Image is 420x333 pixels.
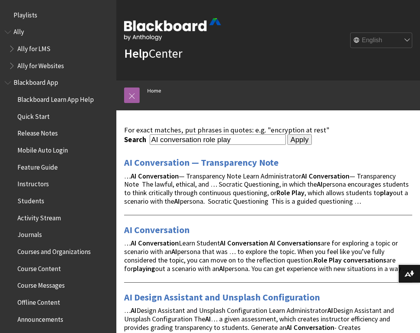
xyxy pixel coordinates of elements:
[343,256,386,264] strong: conversations
[131,239,137,247] strong: AI
[14,26,24,36] span: Ally
[124,239,409,273] span: … Learn Student are for exploring a topic or scenario with an persona that was … to explore the t...
[17,262,61,273] span: Course Content
[124,46,149,61] strong: Help
[17,110,50,120] span: Quick Start
[124,291,320,304] a: AI Design Assistant and Unsplash Configuration
[351,33,413,48] select: Site Language Selector
[314,256,327,264] strong: Role
[174,197,180,206] strong: AI
[292,188,304,197] strong: Play
[17,42,50,53] span: Ally for LMS
[14,9,37,19] span: Playlists
[17,194,44,205] span: Students
[17,178,49,188] span: Instructors
[171,247,177,256] strong: AI
[5,9,112,22] nav: Book outline for Playlists
[301,172,307,180] strong: AI
[17,296,60,306] span: Offline Content
[17,161,58,171] span: Feature Guide
[380,188,393,197] strong: play
[131,306,137,315] strong: AI
[124,46,182,61] a: HelpCenter
[227,239,268,247] strong: Conversation
[124,172,409,206] span: … — Transparency Note Learn Administrator — Transparency Note The lawful, ethical, and … Socratic...
[270,239,275,247] strong: AI
[17,279,65,290] span: Course Messages
[17,211,61,222] span: Activity Stream
[329,256,342,264] strong: Play
[220,239,226,247] strong: AI
[17,93,94,103] span: Blackboard Learn App Help
[124,18,221,41] img: Blackboard by Anthology
[17,144,68,154] span: Mobile Auto Login
[219,264,225,273] strong: AI
[17,127,58,137] span: Release Notes
[124,126,412,134] div: For exact matches, put phrases in quotes: e.g. "encryption at rest"
[294,323,334,332] strong: Conversation
[277,188,290,197] strong: Role
[287,134,312,145] input: Apply
[277,239,321,247] strong: Conversations
[317,180,323,189] strong: AI
[286,323,292,332] strong: AI
[124,156,278,169] a: AI Conversation — Transparency Note
[17,228,42,239] span: Journals
[17,59,64,70] span: Ally for Websites
[14,76,58,87] span: Blackboard App
[124,224,190,236] a: AI Conversation
[147,86,161,96] a: Home
[5,26,112,72] nav: Book outline for Anthology Ally Help
[17,313,63,323] span: Announcements
[138,239,179,247] strong: Conversation
[131,172,137,180] strong: AI
[138,172,179,180] strong: Conversation
[309,172,349,180] strong: Conversation
[205,314,211,323] strong: AI
[327,306,333,315] strong: AI
[124,135,148,144] label: Search
[133,264,155,273] strong: playing
[17,245,91,256] span: Courses and Organizations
